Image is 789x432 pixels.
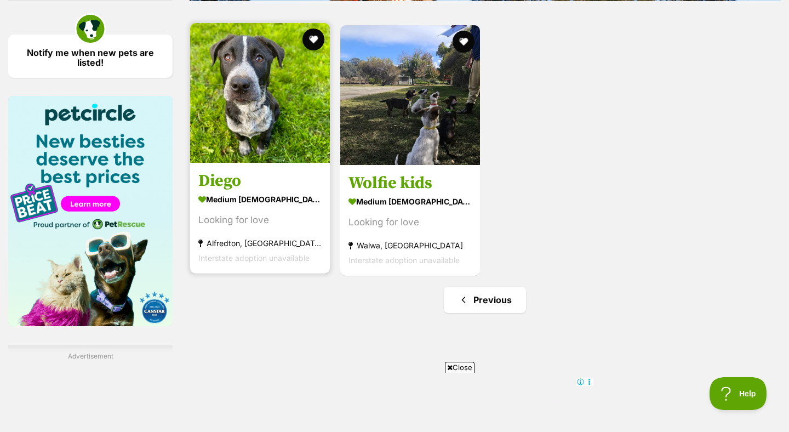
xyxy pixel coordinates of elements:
[348,255,460,265] span: Interstate adoption unavailable
[190,162,330,274] a: Diego medium [DEMOGRAPHIC_DATA] Dog Looking for love Alfredton, [GEOGRAPHIC_DATA] Interstate adop...
[348,194,472,209] strong: medium [DEMOGRAPHIC_DATA] Dog
[195,377,594,427] iframe: Advertisement
[198,236,322,251] strong: Alfredton, [GEOGRAPHIC_DATA]
[340,25,480,165] img: Wolfie kids - Irish Wolfhound Dog
[198,170,322,191] h3: Diego
[198,191,322,207] strong: medium [DEMOGRAPHIC_DATA] Dog
[453,31,474,53] button: favourite
[710,377,767,410] iframe: Help Scout Beacon - Open
[198,253,310,263] span: Interstate adoption unavailable
[190,23,330,163] img: Diego - Staffordshire Bull Terrier x Staghound Dog
[340,164,480,276] a: Wolfie kids medium [DEMOGRAPHIC_DATA] Dog Looking for love Walwa, [GEOGRAPHIC_DATA] Interstate ad...
[189,287,781,313] nav: Pagination
[445,362,474,373] span: Close
[444,287,526,313] a: Previous page
[8,96,173,326] img: Pet Circle promo banner
[302,29,324,50] button: favourite
[348,215,472,230] div: Looking for love
[348,238,472,253] strong: Walwa, [GEOGRAPHIC_DATA]
[348,173,472,194] h3: Wolfie kids
[8,35,173,78] a: Notify me when new pets are listed!
[198,213,322,228] div: Looking for love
